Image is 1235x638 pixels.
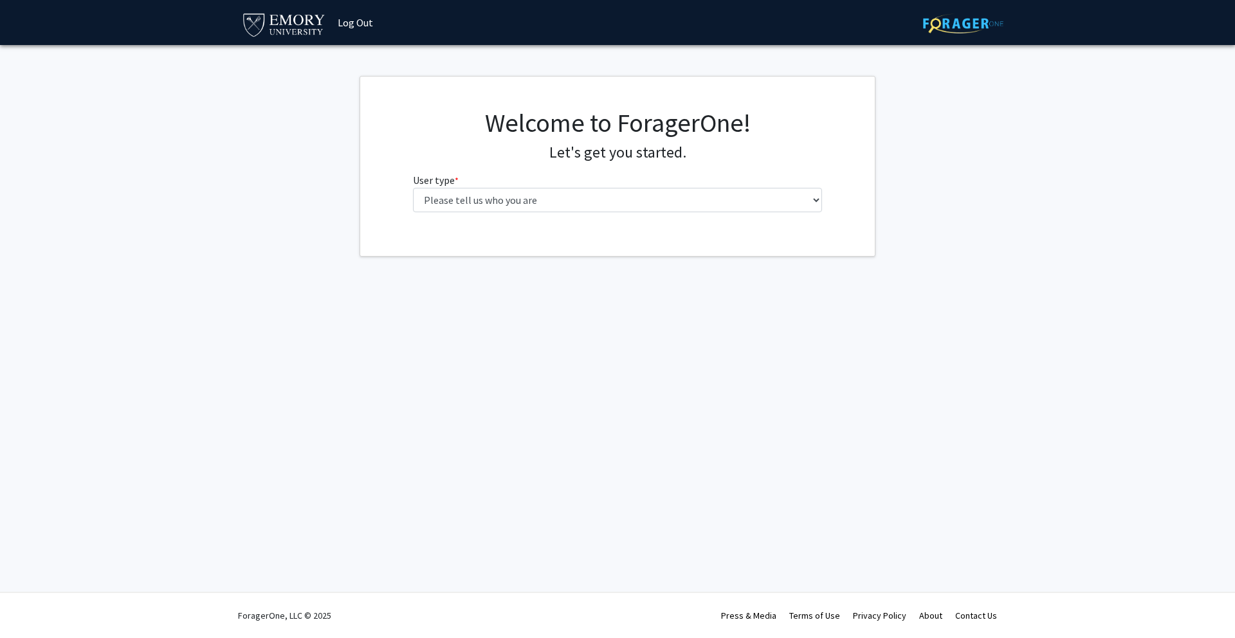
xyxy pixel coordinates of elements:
h4: Let's get you started. [413,143,823,162]
iframe: Chat [10,580,55,628]
a: Press & Media [721,610,776,621]
a: Privacy Policy [853,610,906,621]
img: Emory University Logo [241,10,327,39]
a: Contact Us [955,610,997,621]
div: ForagerOne, LLC © 2025 [238,593,331,638]
img: ForagerOne Logo [923,14,1003,33]
a: Terms of Use [789,610,840,621]
a: About [919,610,942,621]
label: User type [413,172,459,188]
h1: Welcome to ForagerOne! [413,107,823,138]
